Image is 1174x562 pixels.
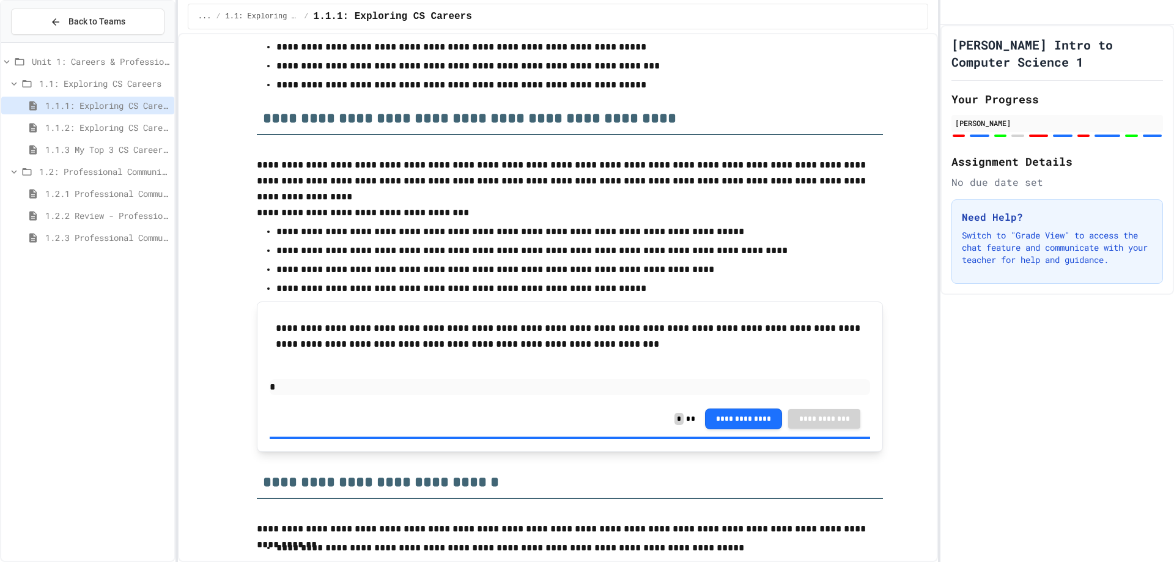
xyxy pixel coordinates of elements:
span: 1.1.3 My Top 3 CS Careers! [45,143,169,156]
span: / [216,12,220,21]
span: / [304,12,308,21]
span: 1.1.1: Exploring CS Careers [314,9,472,24]
h2: Your Progress [951,91,1163,108]
h3: Need Help? [962,210,1153,224]
span: 1.1: Exploring CS Careers [39,77,169,90]
span: Back to Teams [68,15,125,28]
span: Unit 1: Careers & Professionalism [32,55,169,68]
span: 1.1: Exploring CS Careers [226,12,300,21]
span: 1.2.2 Review - Professional Communication [45,209,169,222]
span: 1.2.1 Professional Communication [45,187,169,200]
h1: [PERSON_NAME] Intro to Computer Science 1 [951,36,1163,70]
span: ... [198,12,212,21]
span: 1.2.3 Professional Communication Challenge [45,231,169,244]
span: 1.2: Professional Communication [39,165,169,178]
p: Switch to "Grade View" to access the chat feature and communicate with your teacher for help and ... [962,229,1153,266]
button: Back to Teams [11,9,164,35]
span: 1.1.1: Exploring CS Careers [45,99,169,112]
h2: Assignment Details [951,153,1163,170]
div: [PERSON_NAME] [955,117,1159,128]
div: No due date set [951,175,1163,190]
span: 1.1.2: Exploring CS Careers - Review [45,121,169,134]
